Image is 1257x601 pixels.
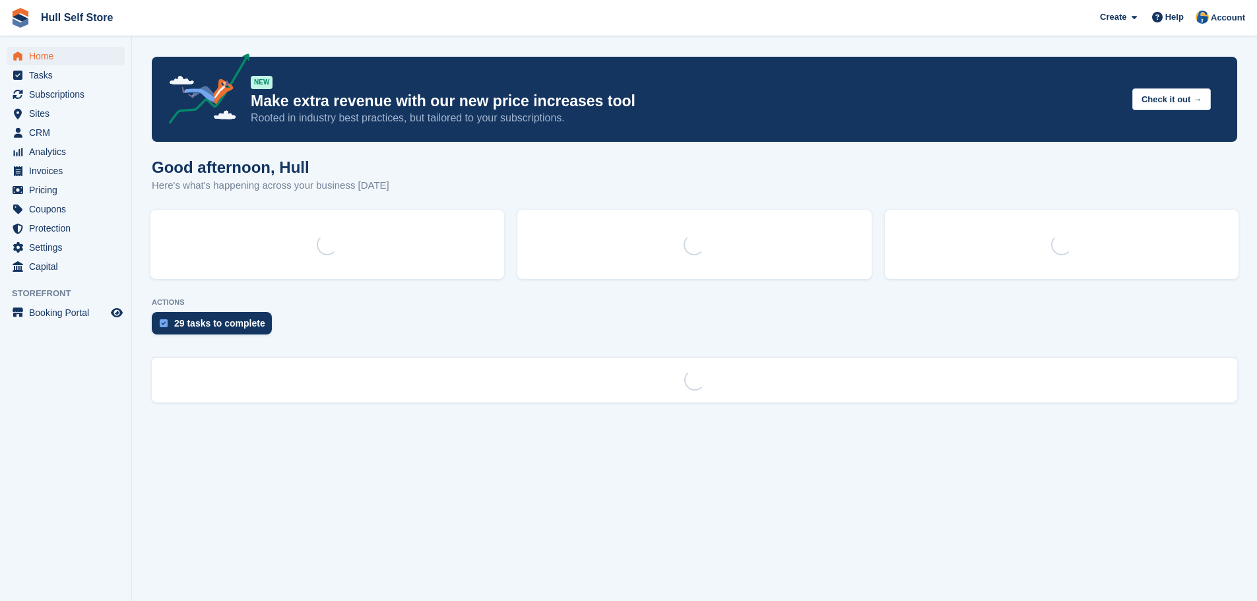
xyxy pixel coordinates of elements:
[152,158,389,176] h1: Good afternoon, Hull
[1100,11,1126,24] span: Create
[29,219,108,237] span: Protection
[160,319,168,327] img: task-75834270c22a3079a89374b754ae025e5fb1db73e45f91037f5363f120a921f8.svg
[7,85,125,104] a: menu
[152,178,389,193] p: Here's what's happening across your business [DATE]
[7,142,125,161] a: menu
[174,318,265,329] div: 29 tasks to complete
[7,181,125,199] a: menu
[7,219,125,237] a: menu
[1132,88,1211,110] button: Check it out →
[29,200,108,218] span: Coupons
[251,92,1122,111] p: Make extra revenue with our new price increases tool
[7,104,125,123] a: menu
[152,312,278,341] a: 29 tasks to complete
[251,76,273,89] div: NEW
[158,53,250,129] img: price-adjustments-announcement-icon-8257ccfd72463d97f412b2fc003d46551f7dbcb40ab6d574587a9cd5c0d94...
[29,85,108,104] span: Subscriptions
[29,66,108,84] span: Tasks
[7,238,125,257] a: menu
[29,123,108,142] span: CRM
[29,303,108,322] span: Booking Portal
[29,47,108,65] span: Home
[7,303,125,322] a: menu
[29,257,108,276] span: Capital
[12,287,131,300] span: Storefront
[109,305,125,321] a: Preview store
[152,298,1237,307] p: ACTIONS
[1196,11,1209,24] img: Hull Self Store
[1211,11,1245,24] span: Account
[29,162,108,180] span: Invoices
[7,162,125,180] a: menu
[36,7,118,28] a: Hull Self Store
[251,111,1122,125] p: Rooted in industry best practices, but tailored to your subscriptions.
[1165,11,1184,24] span: Help
[29,238,108,257] span: Settings
[29,181,108,199] span: Pricing
[7,66,125,84] a: menu
[7,47,125,65] a: menu
[7,257,125,276] a: menu
[7,123,125,142] a: menu
[29,142,108,161] span: Analytics
[7,200,125,218] a: menu
[11,8,30,28] img: stora-icon-8386f47178a22dfd0bd8f6a31ec36ba5ce8667c1dd55bd0f319d3a0aa187defe.svg
[29,104,108,123] span: Sites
